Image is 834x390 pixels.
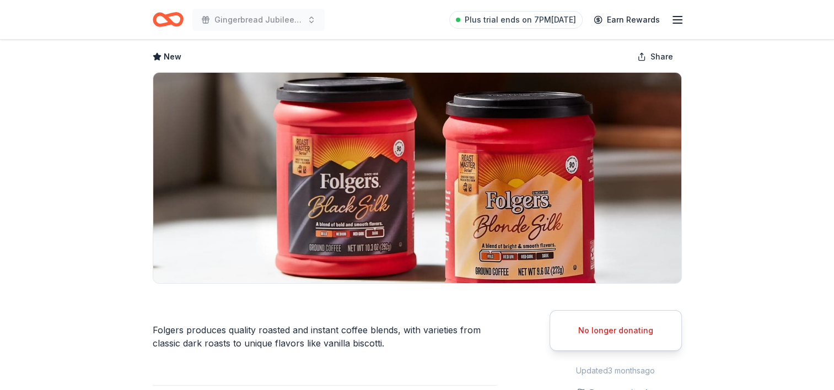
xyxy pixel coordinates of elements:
a: Earn Rewards [587,10,666,30]
div: Folgers produces quality roasted and instant coffee blends, with varieties from classic dark roas... [153,323,497,350]
span: Plus trial ends on 7PM[DATE] [465,13,576,26]
span: Gingerbread Jubilee (winter fundraiser) [214,13,303,26]
a: Home [153,7,184,32]
a: Plus trial ends on 7PM[DATE] [449,11,583,29]
button: Gingerbread Jubilee (winter fundraiser) [192,9,325,31]
span: Share [650,50,673,63]
span: New [164,50,181,63]
button: Share [628,46,682,68]
img: Image for Folgers Coffee [153,73,681,283]
div: Updated 3 months ago [550,364,682,377]
div: No longer donating [563,324,668,337]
